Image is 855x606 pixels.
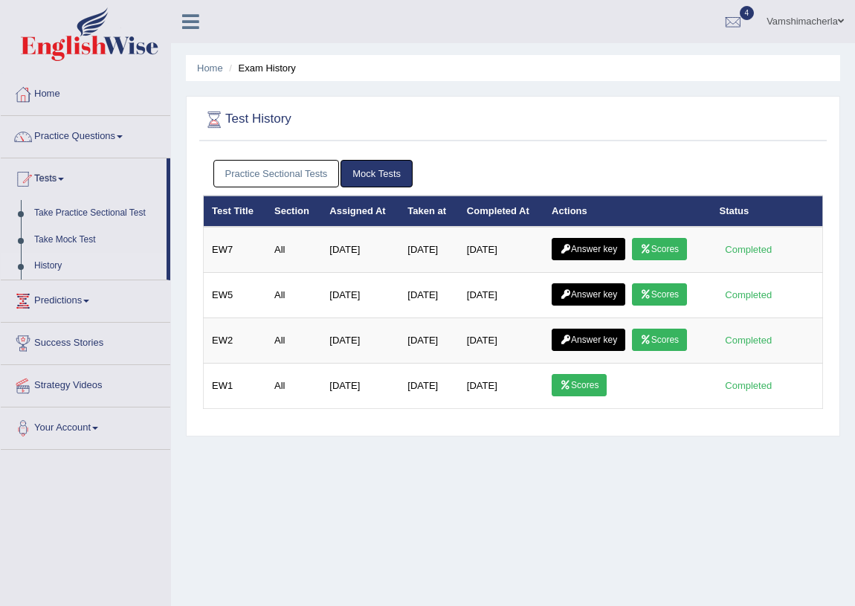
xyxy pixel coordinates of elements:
[266,273,321,318] td: All
[459,227,543,273] td: [DATE]
[266,318,321,364] td: All
[266,364,321,409] td: All
[552,329,625,351] a: Answer key
[321,318,399,364] td: [DATE]
[399,227,459,273] td: [DATE]
[266,196,321,227] th: Section
[712,196,823,227] th: Status
[204,318,266,364] td: EW2
[213,160,340,187] a: Practice Sectional Tests
[321,364,399,409] td: [DATE]
[204,364,266,409] td: EW1
[740,6,755,20] span: 4
[399,364,459,409] td: [DATE]
[399,196,459,227] th: Taken at
[399,273,459,318] td: [DATE]
[1,323,170,360] a: Success Stories
[552,283,625,306] a: Answer key
[1,407,170,445] a: Your Account
[399,318,459,364] td: [DATE]
[1,158,167,196] a: Tests
[1,74,170,111] a: Home
[552,374,607,396] a: Scores
[204,273,266,318] td: EW5
[204,196,266,227] th: Test Title
[459,273,543,318] td: [DATE]
[720,378,778,393] div: Completed
[543,196,711,227] th: Actions
[552,238,625,260] a: Answer key
[197,62,223,74] a: Home
[321,273,399,318] td: [DATE]
[1,116,170,153] a: Practice Questions
[28,253,167,280] a: History
[632,238,687,260] a: Scores
[225,61,296,75] li: Exam History
[632,329,687,351] a: Scores
[321,196,399,227] th: Assigned At
[632,283,687,306] a: Scores
[720,287,778,303] div: Completed
[266,227,321,273] td: All
[203,109,587,131] h2: Test History
[204,227,266,273] td: EW7
[459,318,543,364] td: [DATE]
[1,365,170,402] a: Strategy Videos
[720,242,778,257] div: Completed
[28,227,167,254] a: Take Mock Test
[720,332,778,348] div: Completed
[459,364,543,409] td: [DATE]
[28,200,167,227] a: Take Practice Sectional Test
[1,280,170,317] a: Predictions
[341,160,413,187] a: Mock Tests
[459,196,543,227] th: Completed At
[321,227,399,273] td: [DATE]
